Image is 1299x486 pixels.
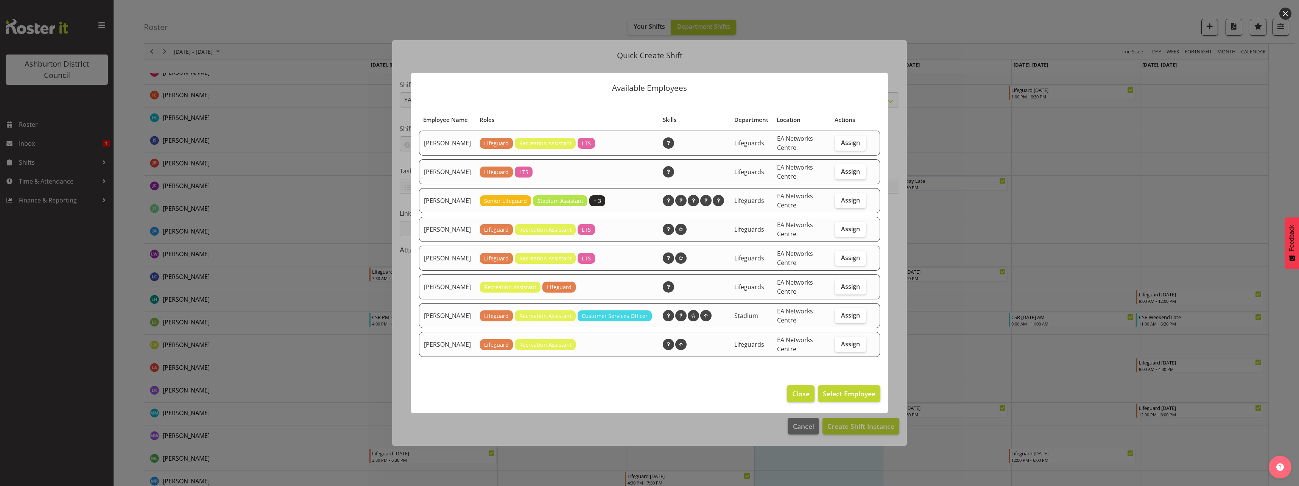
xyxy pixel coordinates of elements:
[734,283,764,291] span: Lifeguards
[792,389,810,399] span: Close
[841,168,860,175] span: Assign
[419,188,475,213] td: [PERSON_NAME]
[787,385,814,402] button: Close
[777,278,813,296] span: EA Networks Centre
[484,312,509,320] span: Lifeguard
[480,115,654,124] div: Roles
[841,312,860,319] span: Assign
[419,303,475,328] td: [PERSON_NAME]
[547,283,572,291] span: Lifeguard
[818,385,880,402] button: Select Employee
[663,115,726,124] div: Skills
[519,139,572,148] span: Recreation Assistant
[419,84,880,92] p: Available Employees
[841,225,860,233] span: Assign
[841,254,860,262] span: Assign
[777,163,813,181] span: EA Networks Centre
[419,332,475,357] td: [PERSON_NAME]
[519,341,572,349] span: Recreation Assistant
[777,134,813,152] span: EA Networks Centre
[1276,463,1284,471] img: help-xxl-2.png
[484,197,527,205] span: Senior Lifeguard
[582,226,591,234] span: LTS
[823,389,875,398] span: Select Employee
[841,340,860,348] span: Assign
[734,168,764,176] span: Lifeguards
[777,221,813,238] span: EA Networks Centre
[1288,225,1295,251] span: Feedback
[419,217,475,242] td: [PERSON_NAME]
[419,159,475,184] td: [PERSON_NAME]
[582,139,591,148] span: LTS
[734,340,764,349] span: Lifeguards
[777,249,813,267] span: EA Networks Centre
[734,312,758,320] span: Stadium
[734,254,764,262] span: Lifeguards
[519,168,528,176] span: LTS
[734,115,768,124] div: Department
[419,131,475,156] td: [PERSON_NAME]
[484,341,509,349] span: Lifeguard
[777,336,813,353] span: EA Networks Centre
[841,283,860,290] span: Assign
[423,115,471,124] div: Employee Name
[1285,217,1299,269] button: Feedback - Show survey
[593,197,601,205] span: + 3
[484,139,509,148] span: Lifeguard
[734,139,764,147] span: Lifeguards
[835,115,866,124] div: Actions
[419,274,475,299] td: [PERSON_NAME]
[519,254,572,263] span: Recreation Assistant
[582,312,648,320] span: Customer Services Officer
[777,192,813,209] span: EA Networks Centre
[484,226,509,234] span: Lifeguard
[777,307,813,324] span: EA Networks Centre
[777,115,826,124] div: Location
[841,196,860,204] span: Assign
[582,254,591,263] span: LTS
[484,283,536,291] span: Recreation Assistant
[537,197,583,205] span: Stadium Assistant
[734,225,764,234] span: Lifeguards
[519,226,572,234] span: Recreation Assistant
[419,246,475,271] td: [PERSON_NAME]
[841,139,860,146] span: Assign
[484,168,509,176] span: Lifeguard
[519,312,572,320] span: Recreation Assistant
[734,196,764,205] span: Lifeguards
[484,254,509,263] span: Lifeguard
